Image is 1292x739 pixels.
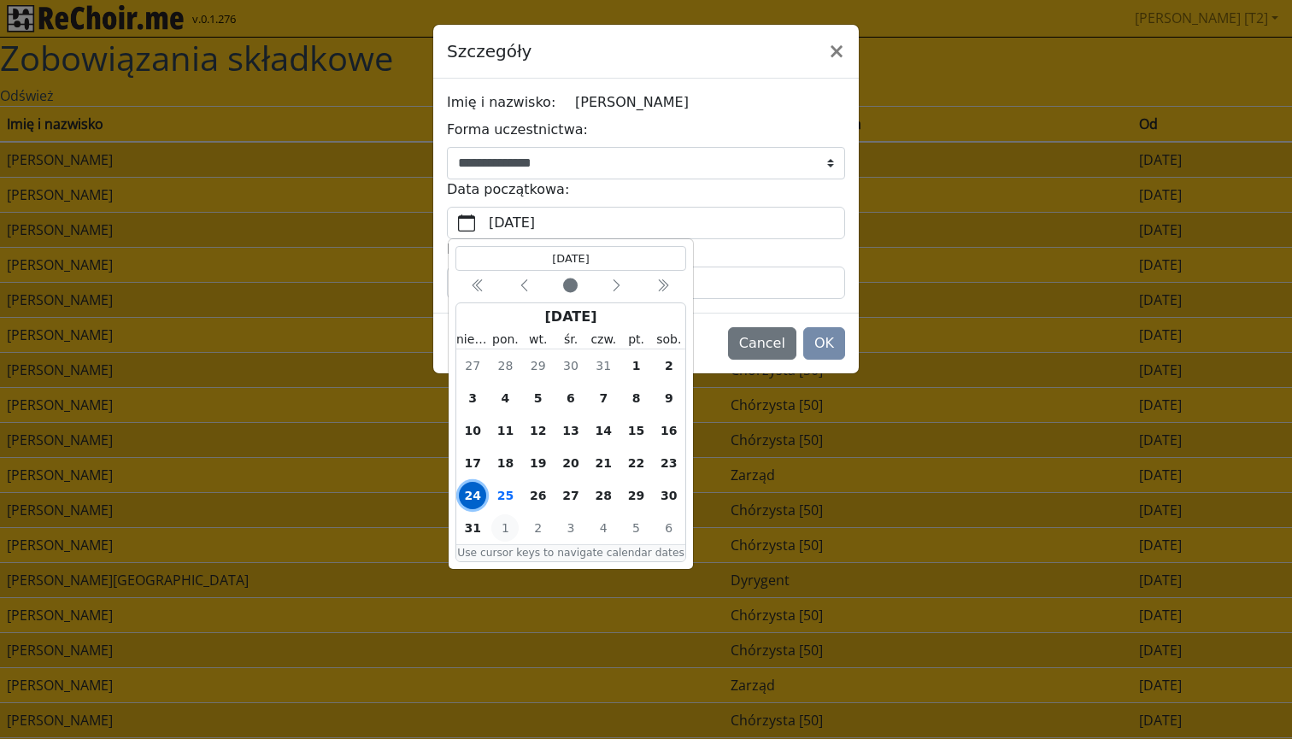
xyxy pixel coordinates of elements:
[620,382,652,414] div: piątek, 8 sierpnia 2025
[491,449,519,477] span: 18
[587,414,620,447] div: czwartek, 14 sierpnia 2025
[447,38,531,64] h5: Szczegóły
[522,414,555,447] div: wtorek, 12 sierpnia 2025
[489,447,521,479] div: poniedziałek, 18 sierpnia 2025
[557,352,584,379] span: 30
[623,482,650,509] span: 29
[517,279,532,294] svg: chevron left
[587,349,620,382] div: czwartek, 31 lipca 2025
[491,514,519,542] span: 1
[456,349,489,382] div: niedziela, 27 lipca 2025
[552,252,589,265] bdi: [DATE]
[502,274,548,299] button: Previous month
[620,331,652,349] small: piątek
[590,417,617,444] span: 14
[655,352,683,379] span: 2
[728,327,796,360] button: Cancel
[575,94,689,110] span: [PERSON_NAME]
[814,27,859,75] button: Close
[525,417,552,444] span: 12
[455,246,686,271] header: Selected date
[653,382,685,414] div: sobota, 9 sierpnia 2025
[555,414,587,447] div: środa, 13 sierpnia 2025
[623,384,650,412] span: 8
[525,482,552,509] span: 26
[459,449,486,477] span: 17
[456,303,685,331] div: [DATE]
[555,447,587,479] div: środa, 20 sierpnia 2025
[590,384,617,412] span: 7
[609,279,625,294] svg: chevron left
[456,545,685,560] div: Use cursor keys to navigate calendar dates
[555,479,587,512] div: środa, 27 sierpnia 2025
[491,352,519,379] span: 28
[557,482,584,509] span: 27
[555,349,587,382] div: środa, 30 lipca 2025
[563,279,578,294] svg: circle fill
[525,514,552,542] span: 2
[456,331,489,349] small: niedziela
[491,482,519,509] span: 25
[655,449,683,477] span: 23
[456,512,489,544] div: niedziela, 31 sierpnia 2025
[489,331,521,349] small: poniedziałek
[587,479,620,512] div: czwartek, 28 sierpnia 2025
[655,417,683,444] span: 16
[555,512,587,544] div: środa, 3 września 2025
[458,214,475,232] svg: calendar
[489,382,521,414] div: poniedziałek, 4 sierpnia 2025
[455,274,502,299] button: Previous year
[489,512,521,544] div: poniedziałek, 1 września 2025
[489,349,521,382] div: poniedziałek, 28 lipca 2025
[594,274,640,299] button: Next month
[548,274,594,299] button: Current month
[623,417,650,444] span: 15
[456,382,489,414] div: niedziela, 3 sierpnia 2025
[640,274,686,299] button: Next year
[522,349,555,382] div: wtorek, 29 lipca 2025
[653,331,685,349] small: sobota
[653,414,685,447] div: sobota, 16 sierpnia 2025
[587,447,620,479] div: czwartek, 21 sierpnia 2025
[459,482,486,509] span: 24
[620,414,652,447] div: piątek, 15 sierpnia 2025
[459,514,486,542] span: 31
[590,514,617,542] span: 4
[555,331,587,349] small: środa
[447,179,845,200] label: Data początkowa:
[456,479,489,512] div: niedziela, 24 sierpnia 2025 (Selected date)
[590,352,617,379] span: 31
[557,514,584,542] span: 3
[522,447,555,479] div: wtorek, 19 sierpnia 2025
[655,482,683,509] span: 30
[655,514,683,542] span: 6
[590,449,617,477] span: 21
[587,512,620,544] div: czwartek, 4 września 2025
[653,512,685,544] div: sobota, 6 września 2025
[489,414,521,447] div: poniedziałek, 11 sierpnia 2025
[655,384,683,412] span: 9
[459,352,486,379] span: 27
[620,479,652,512] div: piątek, 29 sierpnia 2025
[525,449,552,477] span: 19
[456,447,489,479] div: niedziela, 17 sierpnia 2025
[455,274,686,299] div: Calendar navigation
[653,479,685,512] div: sobota, 30 sierpnia 2025
[803,327,845,360] button: OK
[620,349,652,382] div: piątek, 1 sierpnia 2025
[653,447,685,479] div: sobota, 23 sierpnia 2025
[525,352,552,379] span: 29
[491,384,519,412] span: 4
[489,479,521,512] div: poniedziałek, 25 sierpnia 2025 (Today)
[525,384,552,412] span: 5
[522,331,555,349] small: wtorek
[590,482,617,509] span: 28
[447,92,575,113] label: Imię i nazwisko:
[447,239,845,260] label: Data końcowa:
[587,331,620,349] small: czwartek
[587,382,620,414] div: czwartek, 7 sierpnia 2025
[557,384,584,412] span: 6
[447,120,845,140] label: Forma uczestnictwa:
[522,479,555,512] div: wtorek, 26 sierpnia 2025
[448,208,485,238] button: calendar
